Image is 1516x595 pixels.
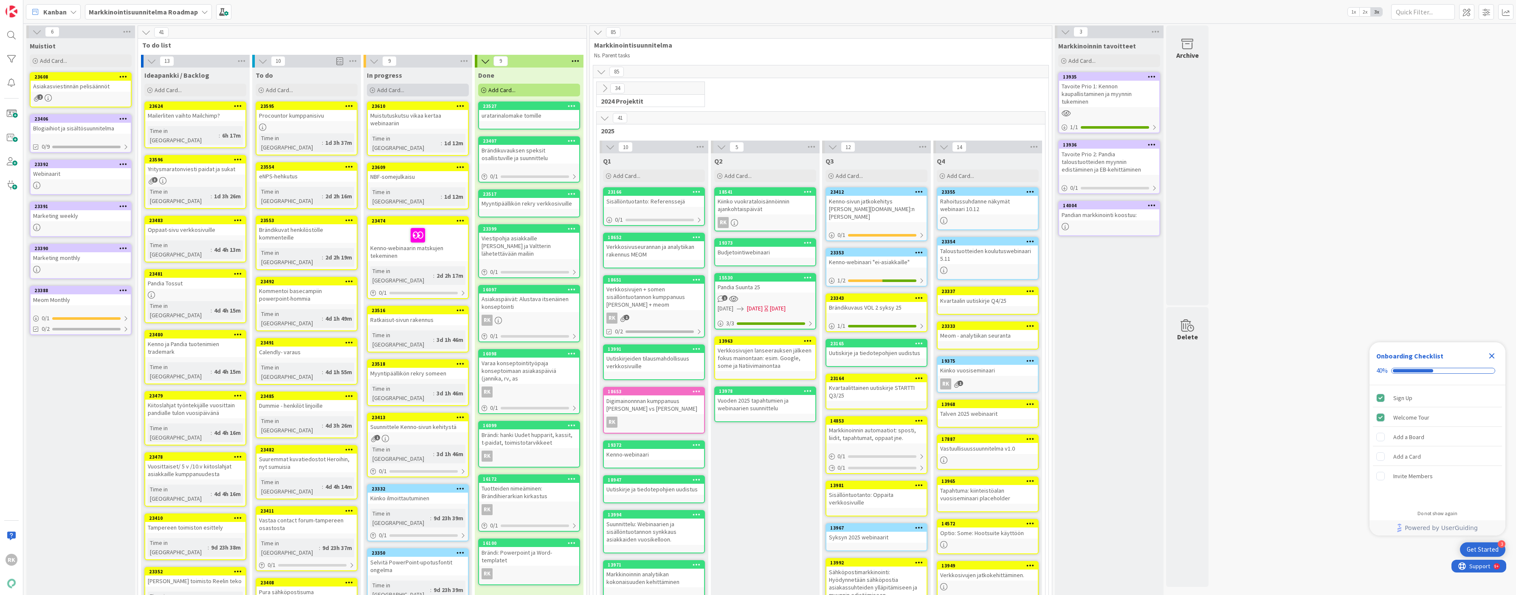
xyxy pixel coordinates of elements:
[145,102,245,110] div: 23624
[479,225,579,259] div: 23399Viestipohja asiakkaille [PERSON_NAME] ja Valtterin lähetettävään mailiin
[483,103,579,109] div: 23527
[719,189,815,195] div: 18541
[836,172,863,180] span: Add Card...
[938,435,1038,443] div: 17887
[1074,27,1088,37] span: 3
[40,57,67,65] span: Add Card...
[1058,42,1136,50] span: Markkinoinnin tavoitteet
[368,307,468,325] div: 23516Ratkaisut-sivun rakennus
[1059,183,1159,193] div: 0/1
[1369,520,1505,536] div: Footer
[149,157,245,163] div: 23596
[826,559,927,567] div: 13992
[938,238,1038,245] div: 23354
[1348,8,1359,16] span: 1x
[478,71,494,79] span: Done
[145,156,245,175] div: 23596Yritysmaratonviesti paidat ja sukat
[1460,542,1505,557] div: Open Get Started checklist, remaining modules: 3
[479,386,579,398] div: RK
[938,188,1038,196] div: 23355
[442,138,465,148] div: 1d 12m
[1059,141,1159,175] div: 13936Tavoite Prio 2: Pandia taloustuotteiden myynnin edistäminen ja EB-kehittäminen
[368,217,468,225] div: 23474
[938,378,1038,389] div: RK
[1393,393,1412,403] div: Sign Up
[479,520,579,531] div: 0/1
[368,360,468,379] div: 23518Myyntipäällikön rekry someen
[826,249,927,268] div: 23353Kenno-webinaari "ei-asiakkaille"
[604,561,704,569] div: 13971
[938,435,1038,454] div: 17887Vastuullisuussuunnitelma v1.0
[938,322,1038,330] div: 23333
[613,172,640,180] span: Add Card...
[724,172,752,180] span: Add Card...
[479,422,579,448] div: 16099Brändi: hanki Uudet hupparit, kassit, t-paidat, toimistotarvikkeet
[382,56,397,66] span: 9
[594,41,1041,49] span: Markkinointisuunnitelma
[479,504,579,515] div: RK
[1393,451,1421,462] div: Add a Card
[256,217,357,224] div: 23553
[1070,123,1078,132] span: 1 / 1
[604,511,704,545] div: 13994Suunnittelu: Webinaarien ja sisällöntuotannon synkkaus asiakkaiden vuosikelloon.
[367,71,402,79] span: In progress
[256,579,357,587] div: 23408
[259,187,322,206] div: Time in [GEOGRAPHIC_DATA]
[938,238,1038,264] div: 23354Taloustuotteiden koulutuswebinaari 5.11
[368,164,468,182] div: 23609NBF-somejulkaisu
[256,392,357,400] div: 23485
[479,403,579,413] div: 0/1
[323,138,354,147] div: 1d 3h 37m
[260,164,357,170] div: 23554
[368,171,468,182] div: NBF-somejulkaisu
[368,485,468,493] div: 23332
[43,7,67,17] span: Kanban
[826,275,927,286] div: 1/2
[715,239,815,247] div: 19373
[479,350,579,384] div: 16098Varaa konseptointityöpaja konseptoimaan asiakaspäiviä (jannika, rv, as
[145,392,245,400] div: 23479
[31,115,131,134] div: 23406Blogiaihiot ja sisältösuunnitelma
[715,239,815,258] div: 19373Budjetointiwebinaari
[947,172,974,180] span: Add Card...
[715,337,815,371] div: 13963Verkkosivujen lanseerauksen jälkeen fokus mainontaan: esim. Google, some ja Natiivimainontaa
[618,142,633,152] span: 10
[368,360,468,368] div: 23518
[377,86,404,94] span: Add Card...
[256,102,357,121] div: 23595Procountor kumppanisivu
[613,113,627,123] span: 41
[826,375,927,401] div: 23164Kvartaalittainen uutiskirje STARTTI Q3/25
[1374,520,1501,536] a: Powered by UserGuiding
[256,339,357,358] div: 23491Calendly- varaus
[372,164,468,170] div: 23609
[368,466,468,477] div: 0/1
[142,41,576,49] span: To do list
[1393,471,1433,481] div: Invite Members
[1376,367,1388,375] div: 40%
[826,230,927,240] div: 0/1
[826,340,927,358] div: 23165Uutiskirje ja tiedotepohjien uudistus
[368,414,468,432] div: 23413Suunnittele Kenno-sivun kehitystä
[145,270,245,278] div: 23481
[154,27,169,37] span: 41
[1498,540,1505,548] div: 3
[479,190,579,198] div: 23517
[479,102,579,121] div: 23527uratarinalomake tomille
[145,392,245,418] div: 23479Kiitoslahjat työntekijälle vuosittain pandialle tulon vuosipäivänä
[715,274,815,282] div: 15530
[594,52,1031,59] p: Ns. Parent tasks
[256,278,357,285] div: 23492
[372,103,468,109] div: 23610
[604,276,704,284] div: 18651
[479,451,579,462] div: RK
[1059,202,1159,209] div: 14004
[938,188,1038,214] div: 23355Rahoitussuhdanne näkymät webinaari 10.12
[604,313,704,324] div: RK
[938,288,1038,306] div: 23337Kvartaalin uutiskirje Q4/25
[826,524,927,543] div: 13967Syksyn 2025 webinaarit
[368,102,468,129] div: 23610Muistutuskutsu vikaa kertaa webinaariin
[604,276,704,310] div: 18651Verkkosivujen + somen sisällöntuotannon kumppanuus [PERSON_NAME] + meom
[952,142,967,152] span: 14
[34,74,131,80] div: 23608
[479,286,579,293] div: 16097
